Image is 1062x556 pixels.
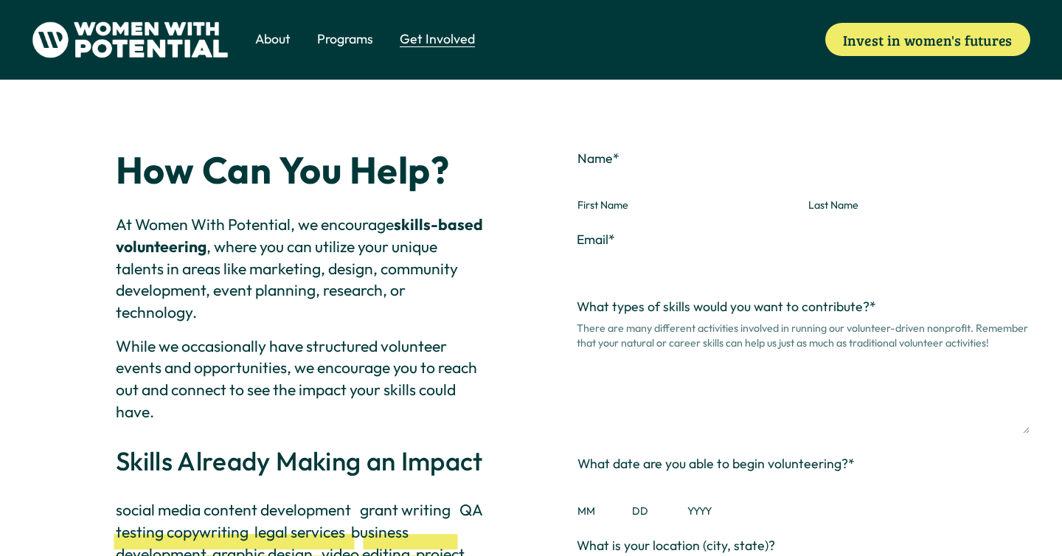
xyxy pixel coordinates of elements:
[687,504,750,519] span: YYYY
[632,504,678,519] span: DD
[167,522,249,542] span: copywriting
[255,29,291,50] a: folder dropdown
[400,29,475,50] a: folder dropdown
[116,336,485,423] p: While we occasionally have structured volunteer events and opportunities, we encourage you to rea...
[577,316,1030,356] div: There are many different activities involved in running our volunteer-driven nonprofit. Remember ...
[255,30,291,49] span: About
[400,30,475,49] span: Get Involved
[116,146,450,193] strong: How Can You Help?
[116,500,351,520] span: social media content development
[687,478,750,501] input: YYYY
[254,522,345,542] span: legal services
[632,478,678,501] input: DD
[577,298,1030,316] label: What types of skills would you want to contribute?
[577,198,799,213] span: First Name
[825,23,1030,56] a: Invest in women's futures
[116,446,485,476] h3: Skills Already Making an Impact
[577,150,619,168] legend: Name
[808,172,1030,195] input: Last Name
[116,214,485,323] p: At Women With Potential, we encourage , where you can utilize your unique talents in areas like m...
[577,537,1030,555] label: What is your location (city, state)?
[317,29,373,50] a: folder dropdown
[360,500,451,520] span: grant writing
[32,21,229,58] img: Women With Potential
[577,504,623,519] span: MM
[577,231,1030,249] label: Email
[317,30,373,49] span: Programs
[577,455,855,473] legend: What date are you able to begin volunteering?
[808,198,1030,213] span: Last Name
[577,172,799,195] input: First Name
[577,478,623,501] input: MM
